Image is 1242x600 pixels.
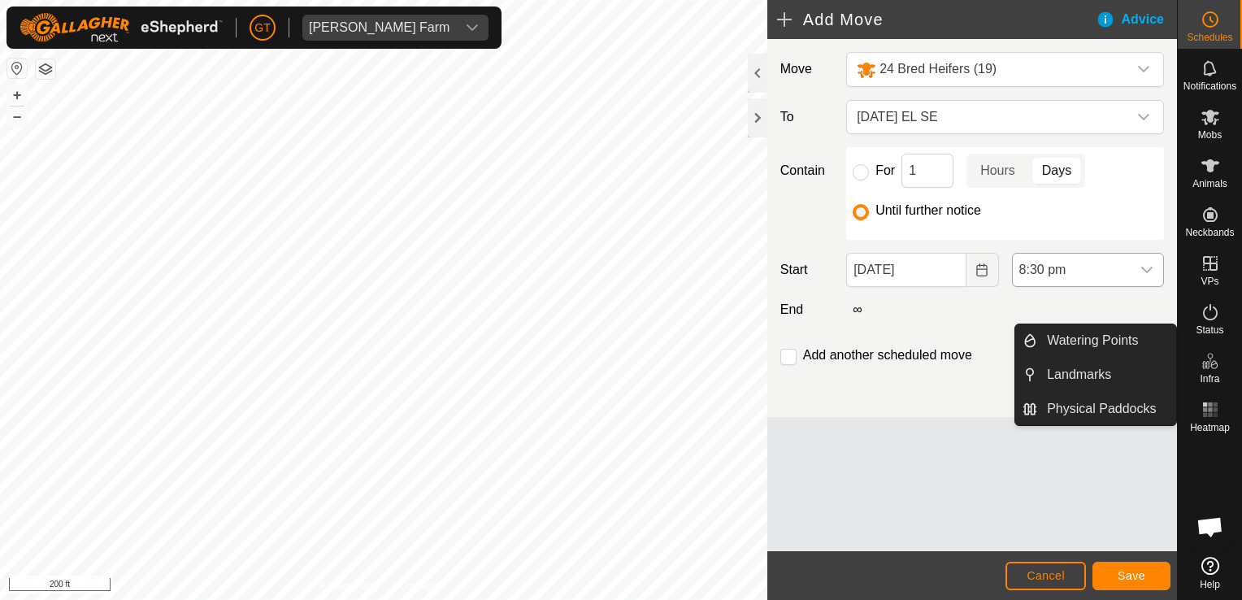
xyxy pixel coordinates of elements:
[774,260,840,280] label: Start
[1047,365,1111,385] span: Landmarks
[879,62,997,76] span: 24 Bred Heifers (19)
[254,20,270,37] span: GT
[1201,276,1218,286] span: VPs
[20,13,223,42] img: Gallagher Logo
[1015,359,1176,391] li: Landmarks
[36,59,55,79] button: Map Layers
[1037,324,1176,357] a: Watering Points
[850,53,1127,86] span: 24 Bred Heifers
[309,21,449,34] div: [PERSON_NAME] Farm
[875,164,895,177] label: For
[1005,562,1086,590] button: Cancel
[1092,562,1170,590] button: Save
[1047,399,1156,419] span: Physical Paddocks
[1047,331,1138,350] span: Watering Points
[319,579,380,593] a: Privacy Policy
[7,107,27,126] button: –
[774,300,840,320] label: End
[1096,10,1177,29] div: Advice
[966,253,999,287] button: Choose Date
[7,59,27,78] button: Reset Map
[1015,324,1176,357] li: Watering Points
[1037,393,1176,425] a: Physical Paddocks
[1015,393,1176,425] li: Physical Paddocks
[846,302,868,316] label: ∞
[1190,423,1230,433] span: Heatmap
[1200,374,1219,384] span: Infra
[7,85,27,105] button: +
[1127,101,1160,133] div: dropdown trigger
[1127,53,1160,86] div: dropdown trigger
[1196,325,1223,335] span: Status
[1187,33,1232,42] span: Schedules
[1198,130,1222,140] span: Mobs
[1186,502,1235,551] div: Open chat
[1178,550,1242,596] a: Help
[1131,254,1163,286] div: dropdown trigger
[1192,179,1227,189] span: Animals
[400,579,448,593] a: Contact Us
[774,100,840,134] label: To
[1042,161,1071,180] span: Days
[456,15,489,41] div: dropdown trigger
[302,15,456,41] span: Thoren Farm
[1200,580,1220,589] span: Help
[803,349,972,362] label: Add another scheduled move
[1185,228,1234,237] span: Neckbands
[1013,254,1131,286] span: 8:30 pm
[1027,569,1065,582] span: Cancel
[774,161,840,180] label: Contain
[774,52,840,87] label: Move
[875,204,981,217] label: Until further notice
[1118,569,1145,582] span: Save
[980,161,1015,180] span: Hours
[1183,81,1236,91] span: Notifications
[1037,359,1176,391] a: Landmarks
[850,101,1127,133] span: 2025-08-13 EL SE
[777,10,1096,29] h2: Add Move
